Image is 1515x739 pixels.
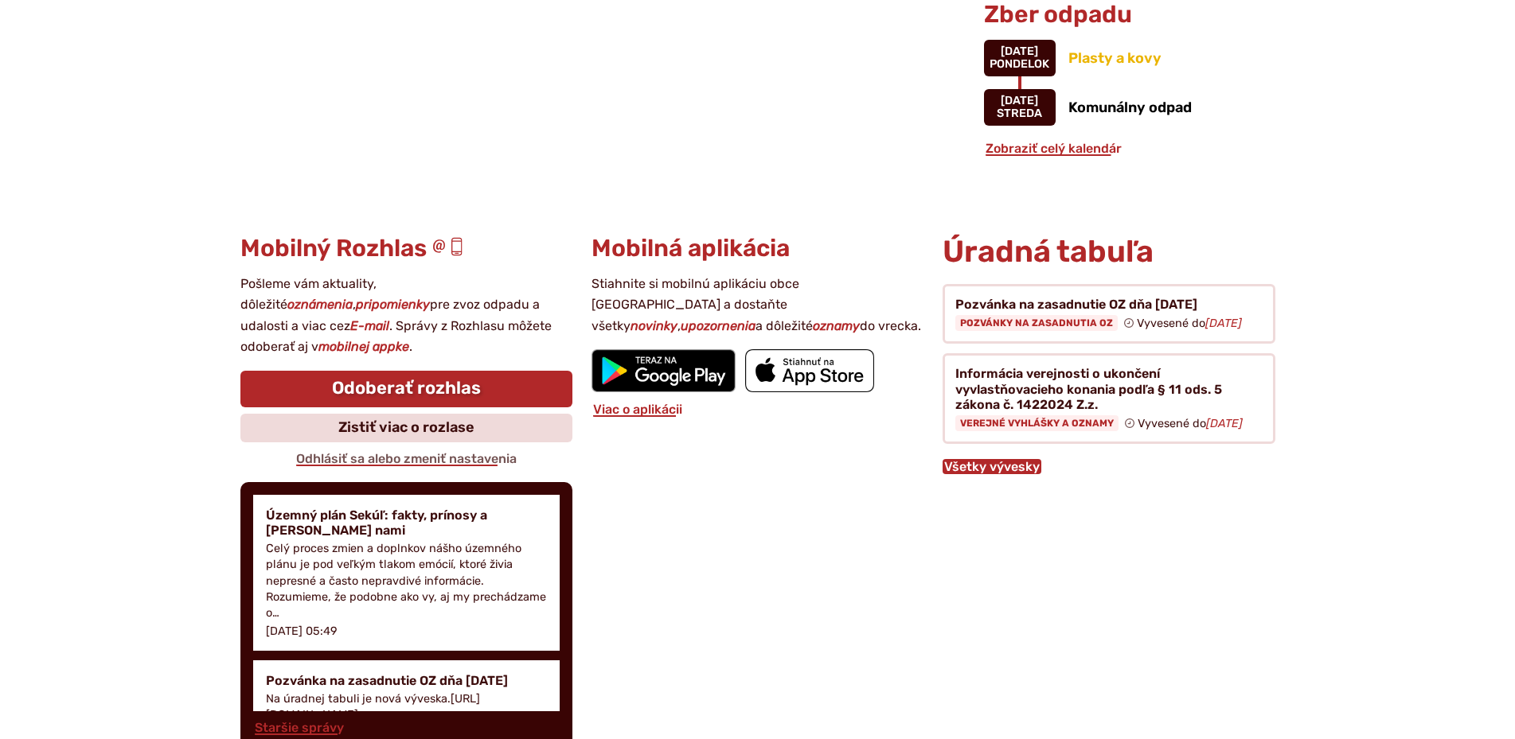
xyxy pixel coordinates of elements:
[266,541,547,621] p: Celý proces zmien a doplnkov nášho územného plánu je pod veľkým tlakom emócií, ktoré živia nepres...
[253,720,346,735] a: Staršie správy
[813,318,860,333] strong: oznamy
[318,339,409,354] strong: mobilnej appke
[356,297,430,312] strong: pripomienky
[350,318,389,333] strong: E-mail
[943,235,1275,269] h2: Úradná tabuľa
[943,353,1275,444] a: Informácia verejnosti o ukončení vyvlastňovacieho konania podľa § 11 ods. 5 zákona č. 1422024 Z.z...
[592,235,923,262] h3: Mobilná aplikácia
[681,318,756,333] strong: upozornenia
[745,349,874,392] img: Prejsť na mobilnú aplikáciu Sekule v App Store
[240,274,572,358] p: Pošleme vám aktuality, dôležité , pre zvoz odpadu a udalosti a viac cez . Správy z Rozhlasu môžet...
[1068,99,1192,116] span: Komunálny odpad
[240,414,572,442] a: Zistiť viac o rozlase
[592,402,684,417] a: Viac o aplikácii
[984,2,1224,28] h3: Zber odpadu
[984,40,1224,76] a: Plasty a kovy [DATE] pondelok
[1001,45,1038,58] span: [DATE]
[943,459,1041,474] a: Všetky vývesky
[266,673,547,688] h4: Pozvánka na zasadnutie OZ dňa [DATE]
[984,141,1123,156] a: Zobraziť celý kalendár
[253,495,560,651] a: Územný plán Sekúľ: fakty, prínosy a [PERSON_NAME] nami Celý proces zmien a doplnkov nášho územnéh...
[266,691,547,723] p: Na úradnej tabuli je nová výveska.[URL][DOMAIN_NAME]
[592,349,736,392] img: Prejsť na mobilnú aplikáciu Sekule v službe Google Play
[266,624,338,638] p: [DATE] 05:49
[240,235,572,262] h3: Mobilný Rozhlas
[295,451,518,466] a: Odhlásiť sa alebo zmeniť nastavenia
[943,284,1275,344] a: Pozvánka na zasadnutie OZ dňa [DATE] Pozvánky na zasadnutia OZ Vyvesené do[DATE]
[1001,94,1038,107] span: [DATE]
[266,508,547,538] h4: Územný plán Sekúľ: fakty, prínosy a [PERSON_NAME] nami
[984,89,1224,126] a: Komunálny odpad [DATE] streda
[287,297,353,312] strong: oznámenia
[631,318,677,333] strong: novinky
[240,371,572,407] a: Odoberať rozhlas
[997,107,1042,120] span: streda
[990,57,1049,71] span: pondelok
[592,274,923,336] p: Stiahnite si mobilnú aplikáciu obce [GEOGRAPHIC_DATA] a dostaňte všetky , a dôležité do vrecka.
[1068,49,1162,67] span: Plasty a kovy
